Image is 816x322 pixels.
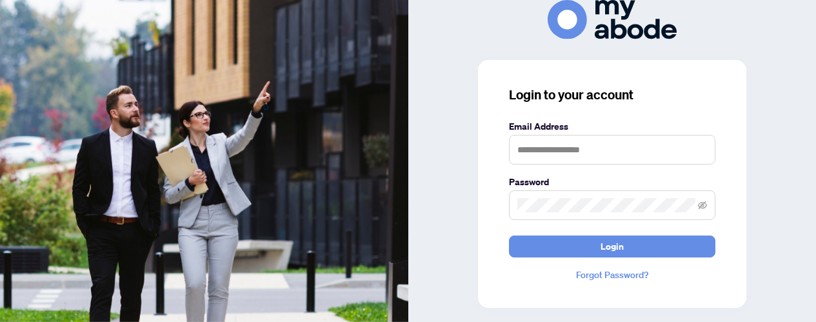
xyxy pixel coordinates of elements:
h3: Login to your account [509,86,715,104]
label: Password [509,175,715,189]
button: Login [509,236,715,257]
label: Email Address [509,119,715,134]
a: Forgot Password? [509,268,715,282]
span: eye-invisible [698,201,707,210]
span: Login [601,236,624,257]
